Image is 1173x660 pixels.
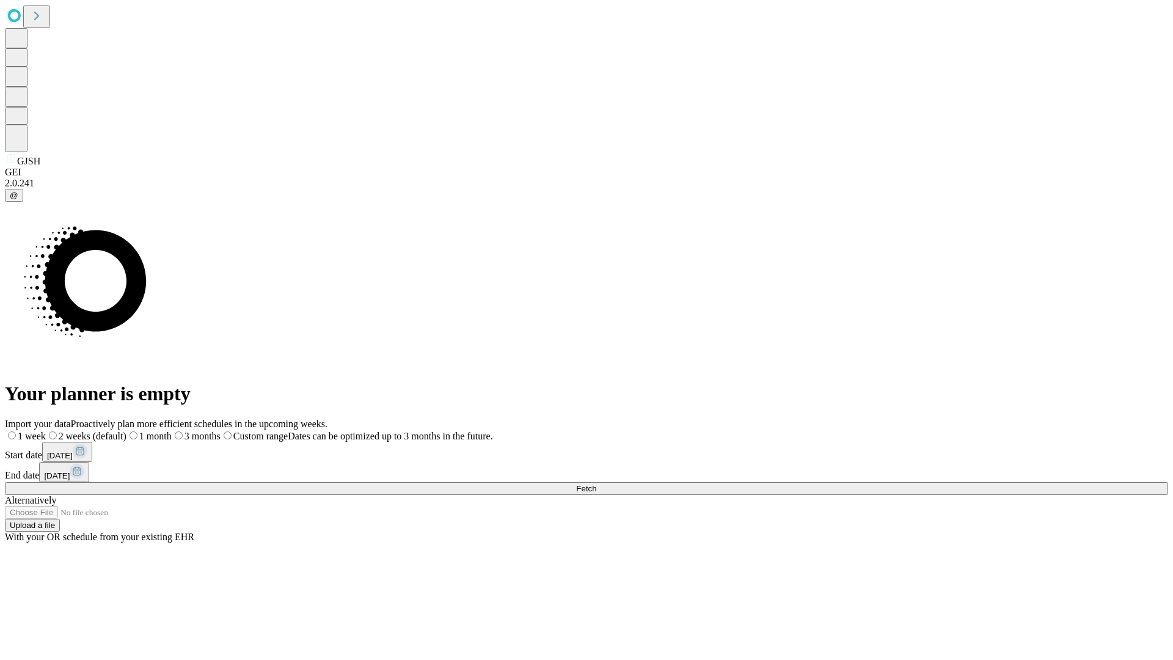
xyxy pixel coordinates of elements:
h1: Your planner is empty [5,383,1168,405]
span: Custom range [233,431,288,441]
span: Import your data [5,419,71,429]
button: @ [5,189,23,202]
span: [DATE] [47,451,73,460]
input: 1 week [8,431,16,439]
span: GJSH [17,156,40,166]
div: End date [5,462,1168,482]
input: Custom rangeDates can be optimized up to 3 months in the future. [224,431,232,439]
span: Fetch [576,484,596,493]
div: GEI [5,167,1168,178]
button: [DATE] [39,462,89,482]
span: @ [10,191,18,200]
button: Upload a file [5,519,60,532]
div: Start date [5,442,1168,462]
span: With your OR schedule from your existing EHR [5,532,194,542]
span: 1 week [18,431,46,441]
span: 1 month [139,431,172,441]
span: 2 weeks (default) [59,431,126,441]
span: 3 months [185,431,221,441]
button: Fetch [5,482,1168,495]
span: Alternatively [5,495,56,505]
button: [DATE] [42,442,92,462]
input: 1 month [130,431,137,439]
span: Dates can be optimized up to 3 months in the future. [288,431,492,441]
input: 2 weeks (default) [49,431,57,439]
span: [DATE] [44,471,70,480]
input: 3 months [175,431,183,439]
span: Proactively plan more efficient schedules in the upcoming weeks. [71,419,327,429]
div: 2.0.241 [5,178,1168,189]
